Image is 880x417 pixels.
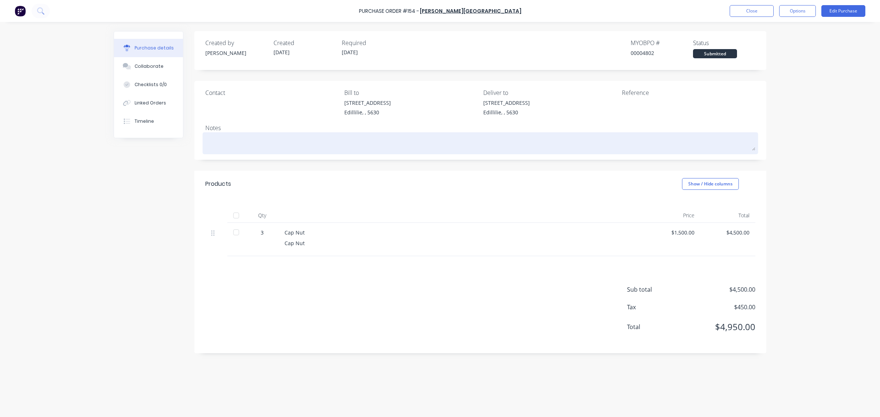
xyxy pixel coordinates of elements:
div: Deliver to [483,88,617,97]
div: Price [645,208,700,223]
div: MYOB PO # [631,38,693,47]
button: Options [779,5,816,17]
a: [PERSON_NAME][GEOGRAPHIC_DATA] [420,7,521,15]
div: Cap Nut [285,239,639,247]
div: Edillilie, , 5630 [344,108,391,116]
button: Show / Hide columns [682,178,739,190]
div: Checklists 0/0 [135,81,167,88]
div: Created by [205,38,268,47]
div: Bill to [344,88,478,97]
span: Tax [627,303,682,311]
div: Submitted [693,49,737,58]
div: Edillilie, , 5630 [483,108,530,116]
div: Cap Nut [285,229,639,236]
div: 3 [252,229,273,236]
span: Sub total [627,285,682,294]
div: [STREET_ADDRESS] [344,99,391,107]
span: $450.00 [682,303,755,311]
button: Linked Orders [114,94,183,112]
div: Status [693,38,755,47]
div: Required [342,38,404,47]
span: $4,500.00 [682,285,755,294]
div: Purchase Order #154 - [359,7,419,15]
div: $1,500.00 [651,229,694,236]
div: 00004802 [631,49,693,57]
button: Collaborate [114,57,183,75]
img: Factory [15,5,26,16]
button: Purchase details [114,39,183,57]
button: Close [730,5,774,17]
div: $4,500.00 [706,229,749,236]
div: Reference [622,88,755,97]
div: [PERSON_NAME] [205,49,268,57]
div: Products [205,180,231,188]
div: Total [700,208,755,223]
button: Edit Purchase [821,5,865,17]
span: Total [627,322,682,331]
div: Collaborate [135,63,164,70]
div: Created [274,38,336,47]
button: Timeline [114,112,183,130]
div: [STREET_ADDRESS] [483,99,530,107]
div: Timeline [135,118,154,125]
button: Checklists 0/0 [114,75,183,94]
div: Linked Orders [135,100,166,106]
div: Purchase details [135,45,174,51]
div: Notes [205,123,755,132]
div: Contact [205,88,339,97]
div: Qty [246,208,279,223]
span: $4,950.00 [682,320,755,333]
